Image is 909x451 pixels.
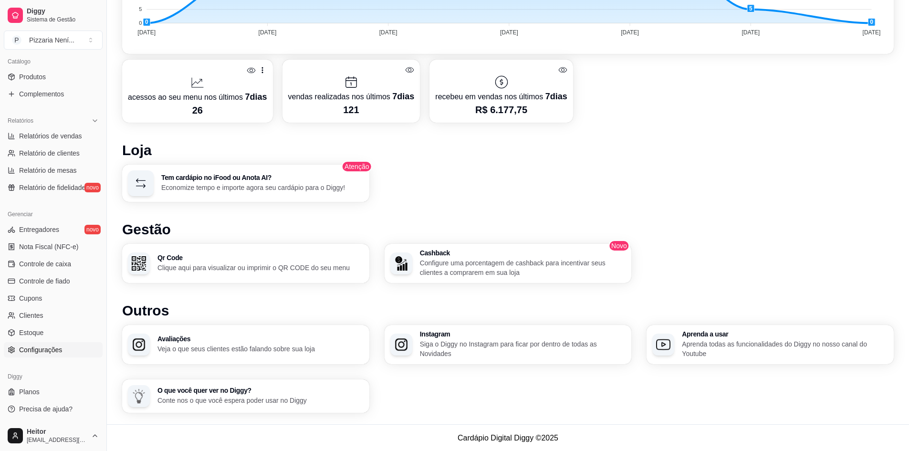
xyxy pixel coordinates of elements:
[157,387,364,394] h3: O que você quer ver no Diggy?
[394,256,408,271] img: Cashback
[19,89,64,99] span: Complementos
[27,7,99,16] span: Diggy
[4,54,103,69] div: Catálogo
[259,29,277,36] tspan: [DATE]
[19,242,78,252] span: Nota Fiscal (NFC-e)
[19,183,85,192] span: Relatório de fidelidade
[4,401,103,417] a: Precisa de ajuda?
[132,337,146,352] img: Avaliações
[4,342,103,357] a: Configurações
[4,222,103,237] a: Entregadoresnovo
[157,336,364,342] h3: Avaliações
[621,29,639,36] tspan: [DATE]
[122,221,894,238] h1: Gestão
[420,250,626,256] h3: Cashback
[4,128,103,144] a: Relatórios de vendas
[682,339,888,358] p: Aprenda todas as funcionalidades do Diggy no nosso canal do Youtube
[682,331,888,337] h3: Aprenda a usar
[19,225,59,234] span: Entregadores
[4,369,103,384] div: Diggy
[12,35,21,45] span: P
[19,259,71,269] span: Controle de caixa
[19,387,40,397] span: Planos
[27,428,87,436] span: Heitor
[132,389,146,403] img: O que você quer ver no Diggy?
[4,325,103,340] a: Estoque
[4,384,103,399] a: Planos
[4,31,103,50] button: Select a team
[4,146,103,161] a: Relatório de clientes
[132,256,146,271] img: Qr Code
[139,6,142,12] tspan: 5
[19,311,43,320] span: Clientes
[245,92,267,102] span: 7 dias
[288,90,415,103] p: vendas realizadas nos últimos
[500,29,518,36] tspan: [DATE]
[420,339,626,358] p: Siga o Diggy no Instagram para ficar por dentro de todas as Novidades
[122,302,894,319] h1: Outros
[385,325,632,364] button: InstagramInstagramSiga o Diggy no Instagram para ficar por dentro de todas as Novidades
[4,86,103,102] a: Complementos
[656,337,670,352] img: Aprenda a usar
[4,424,103,447] button: Heitor[EMAIL_ADDRESS][DOMAIN_NAME]
[157,254,364,261] h3: Qr Code
[647,325,894,364] button: Aprenda a usarAprenda a usarAprenda todas as funcionalidades do Diggy no nosso canal do Youtube
[122,379,369,413] button: O que você quer ver no Diggy?O que você quer ver no Diggy?Conte nos o que você espera poder usar ...
[161,183,364,192] p: Economize tempo e importe agora seu cardápio para o Diggy!
[420,258,626,277] p: Configure uma porcentagem de cashback para incentivar seus clientes a comprarem em sua loja
[863,29,881,36] tspan: [DATE]
[19,328,43,337] span: Estoque
[29,35,74,45] div: Pizzaria Není ...
[128,104,267,117] p: 26
[19,294,42,303] span: Cupons
[122,325,369,364] button: AvaliaçõesAvaliaçõesVeja o que seus clientes estão falando sobre sua loja
[394,337,408,352] img: Instagram
[379,29,397,36] tspan: [DATE]
[4,180,103,195] a: Relatório de fidelidadenovo
[157,344,364,354] p: Veja o que seus clientes estão falando sobre sua loja
[608,240,630,252] span: Novo
[128,90,267,104] p: acessos ao seu menu nos últimos
[385,244,632,283] button: CashbackCashbackConfigure uma porcentagem de cashback para incentivar seus clientes a comprarem e...
[19,131,82,141] span: Relatórios de vendas
[122,165,369,202] button: Tem cardápio no iFood ou Anota AI?Economize tempo e importe agora seu cardápio para o Diggy!
[139,20,142,26] tspan: 0
[420,331,626,337] h3: Instagram
[342,161,372,172] span: Atenção
[27,16,99,23] span: Sistema de Gestão
[122,142,894,159] h1: Loja
[19,148,80,158] span: Relatório de clientes
[4,239,103,254] a: Nota Fiscal (NFC-e)
[4,273,103,289] a: Controle de fiado
[137,29,156,36] tspan: [DATE]
[8,117,33,125] span: Relatórios
[161,174,364,181] h3: Tem cardápio no iFood ou Anota AI?
[435,90,567,103] p: recebeu em vendas nos últimos
[19,345,62,355] span: Configurações
[19,276,70,286] span: Controle de fiado
[27,436,87,444] span: [EMAIL_ADDRESS][DOMAIN_NAME]
[4,291,103,306] a: Cupons
[4,308,103,323] a: Clientes
[288,103,415,116] p: 121
[742,29,760,36] tspan: [DATE]
[4,4,103,27] a: DiggySistema de Gestão
[19,404,73,414] span: Precisa de ajuda?
[4,256,103,272] a: Controle de caixa
[435,103,567,116] p: R$ 6.177,75
[4,69,103,84] a: Produtos
[19,166,77,175] span: Relatório de mesas
[157,263,364,273] p: Clique aqui para visualizar ou imprimir o QR CODE do seu menu
[545,92,567,101] span: 7 dias
[4,207,103,222] div: Gerenciar
[19,72,46,82] span: Produtos
[122,244,369,283] button: Qr CodeQr CodeClique aqui para visualizar ou imprimir o QR CODE do seu menu
[157,396,364,405] p: Conte nos o que você espera poder usar no Diggy
[392,92,414,101] span: 7 dias
[4,163,103,178] a: Relatório de mesas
